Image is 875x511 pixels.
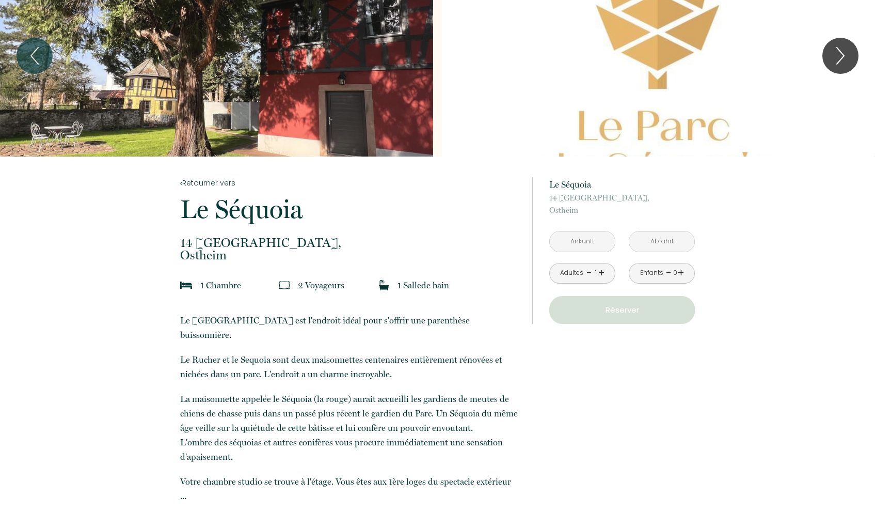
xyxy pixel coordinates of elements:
p: Réserver [553,304,691,316]
p: Votre chambre studio se trouve à l'étage. Vous êtes aux 1ère loges du spectacle extérieur ... [180,474,519,503]
div: 0 [673,268,678,278]
p: Le Séquoia [549,177,695,192]
p: 1 Salle de bain [397,278,449,292]
a: - [666,265,672,281]
p: La maisonnette appelée le Séquoia (la rouge) aurait accueilli les gardiens de meutes de chiens de... [180,392,519,464]
input: Abfahrt [629,231,694,252]
p: Le [GEOGRAPHIC_DATA] est l'endroit idéal pour s'offrir une parenthèse buissonnière. [180,313,519,342]
p: Le Séquoia [180,196,519,222]
div: Enfants [640,268,663,278]
img: Gäste [279,280,290,290]
p: Le Rucher et le Sequoia sont deux maisonnettes centenaires entièrement rénovées et nichées dans u... [180,352,519,381]
div: 1 [593,268,598,278]
a: - [586,265,592,281]
p: Ostheim [180,237,519,261]
p: 1 Chambre [200,278,241,292]
button: Réserver [549,296,695,324]
a: + [678,265,684,281]
a: + [598,265,604,281]
button: Zurück [17,38,53,74]
p: Ostheim [549,192,695,216]
a: Retourner vers [180,177,519,189]
span: 14 [GEOGRAPHIC_DATA], [180,237,519,249]
div: Adultes [560,268,583,278]
span: 14 [GEOGRAPHIC_DATA], [549,192,695,204]
input: Ankunft [550,231,615,252]
button: Weiter [822,38,858,74]
span: s [341,280,344,290]
p: 2 Voyageur [298,278,344,292]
